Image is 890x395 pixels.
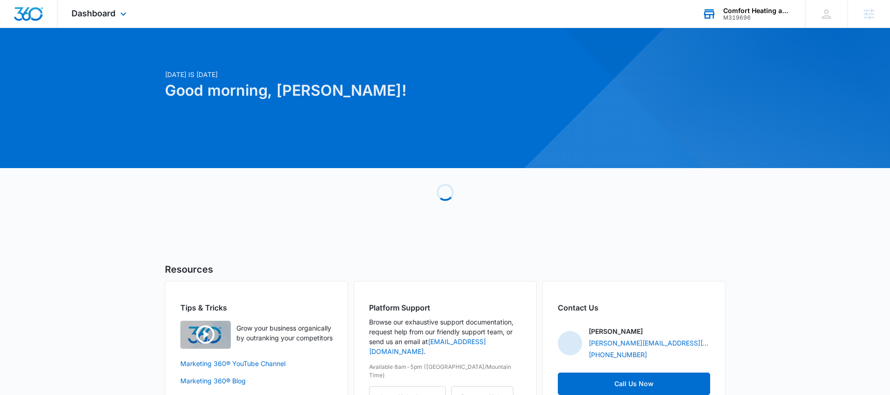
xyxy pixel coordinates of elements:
[589,350,647,360] a: [PHONE_NUMBER]
[369,302,521,313] h2: Platform Support
[589,326,643,336] p: [PERSON_NAME]
[369,363,521,380] p: Available 8am-5pm ([GEOGRAPHIC_DATA]/Mountain Time)
[165,262,726,276] h5: Resources
[589,338,710,348] a: [PERSON_NAME][EMAIL_ADDRESS][PERSON_NAME][DOMAIN_NAME]
[180,321,231,349] img: Quick Overview Video
[558,331,582,355] img: Robin Mills
[165,79,535,102] h1: Good morning, [PERSON_NAME]!
[180,302,333,313] h2: Tips & Tricks
[236,323,333,343] p: Grow your business organically by outranking your competitors
[180,376,333,386] a: Marketing 360® Blog
[180,359,333,368] a: Marketing 360® YouTube Channel
[165,70,535,79] p: [DATE] is [DATE]
[369,317,521,356] p: Browse our exhaustive support documentation, request help from our friendly support team, or send...
[558,373,710,395] a: Call Us Now
[723,14,791,21] div: account id
[71,8,115,18] span: Dashboard
[723,7,791,14] div: account name
[558,302,710,313] h2: Contact Us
